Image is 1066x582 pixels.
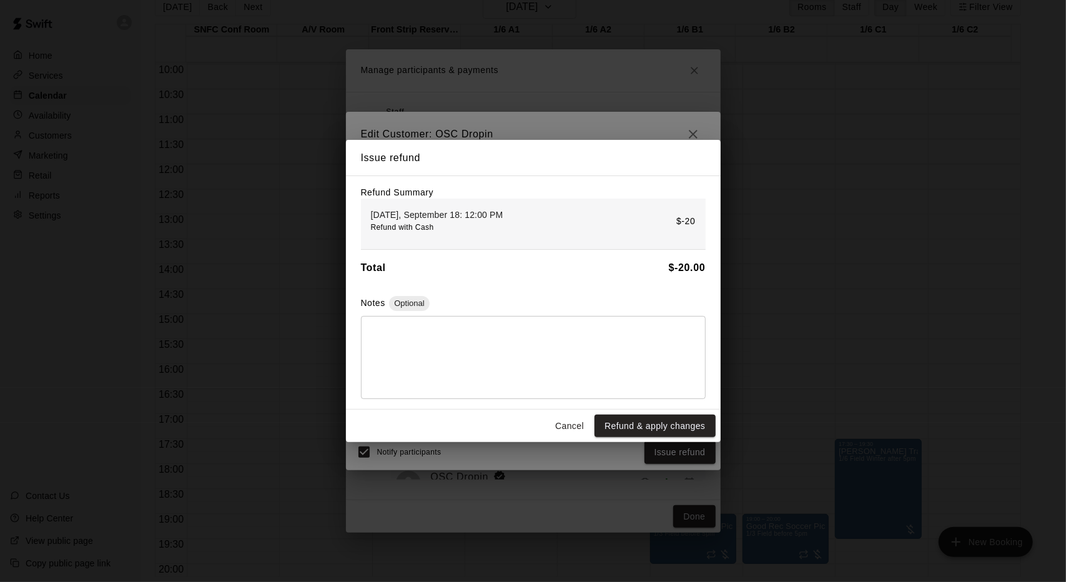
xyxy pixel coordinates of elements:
[371,209,503,221] p: [DATE], September 18: 12:00 PM
[389,298,429,308] span: Optional
[550,415,590,438] button: Cancel
[669,260,706,276] h6: $ -20.00
[595,415,715,438] button: Refund & apply changes
[371,223,434,232] span: Refund with Cash
[361,187,434,197] label: Refund Summary
[346,140,721,176] h2: Issue refund
[361,260,386,276] h6: Total
[676,215,695,228] p: $-20
[361,298,385,308] label: Notes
